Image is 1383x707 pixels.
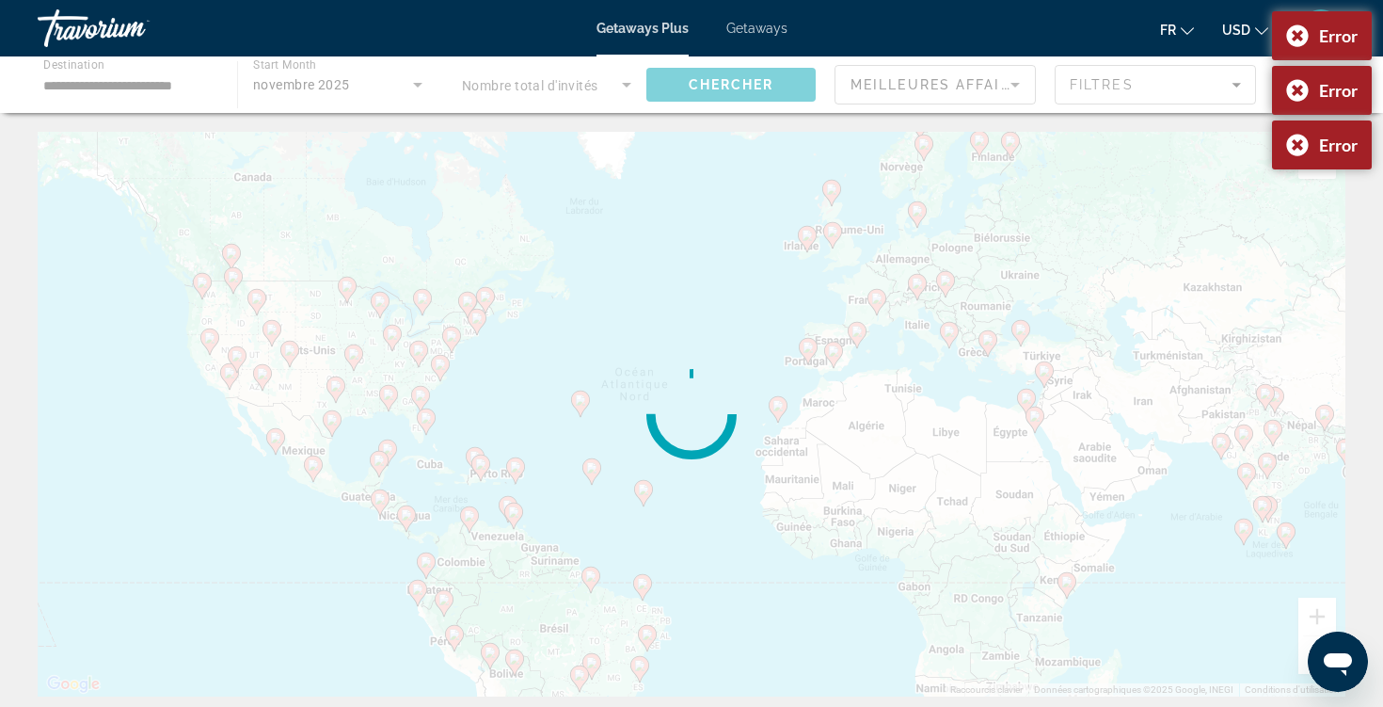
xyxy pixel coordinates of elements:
[726,21,787,36] a: Getaways
[1319,25,1358,46] div: Error
[1319,80,1358,101] div: Error
[1222,23,1250,38] span: USD
[38,4,226,53] a: Travorium
[1308,632,1368,692] iframe: Bouton de lancement de la fenêtre de messagerie
[1319,135,1358,155] div: Error
[1296,8,1345,48] button: User Menu
[1160,16,1194,43] button: Change language
[596,21,689,36] a: Getaways Plus
[1222,16,1268,43] button: Change currency
[1160,23,1176,38] span: fr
